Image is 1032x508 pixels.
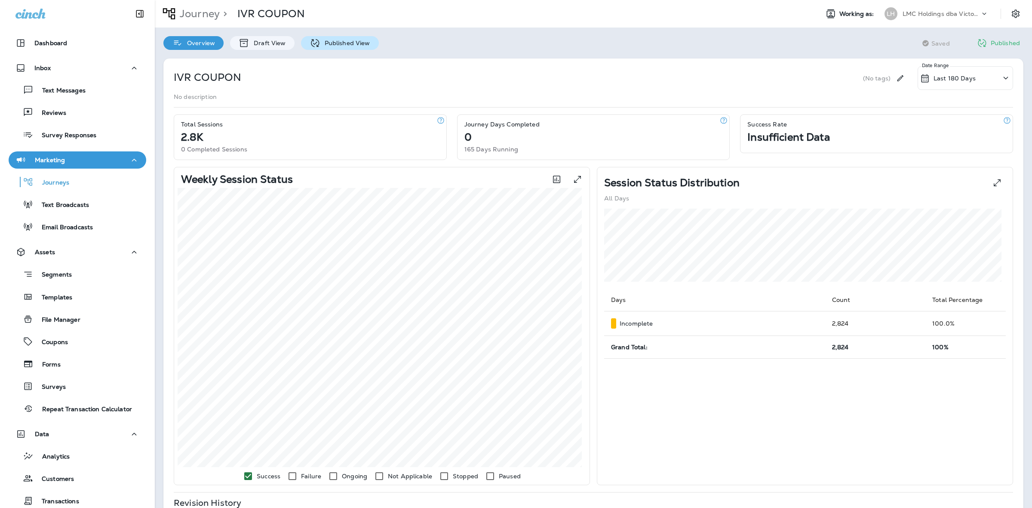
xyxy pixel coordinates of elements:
[925,289,1006,311] th: Total Percentage
[257,473,280,480] p: Success
[249,40,286,46] p: Draft View
[9,173,146,191] button: Journeys
[9,243,146,261] button: Assets
[33,383,66,391] p: Surveys
[863,75,891,82] p: (No tags)
[9,126,146,144] button: Survey Responses
[35,249,55,256] p: Assets
[33,475,74,483] p: Customers
[825,289,926,311] th: Count
[9,355,146,373] button: Forms
[34,65,51,71] p: Inbox
[34,453,70,461] p: Analytics
[9,377,146,395] button: Surveys
[903,10,980,17] p: LMC Holdings dba Victory Lane Quick Oil Change
[839,10,876,18] span: Working as:
[33,316,80,324] p: File Manager
[35,431,49,437] p: Data
[33,294,72,302] p: Templates
[181,176,293,183] p: Weekly Session Status
[174,93,217,100] p: No description
[320,40,370,46] p: Published View
[9,400,146,418] button: Repeat Transaction Calculator
[34,87,86,95] p: Text Messages
[220,7,227,20] p: >
[825,311,926,336] td: 2,824
[9,469,146,487] button: Customers
[9,151,146,169] button: Marketing
[922,62,950,69] p: Date Range
[342,473,367,480] p: Ongoing
[174,499,241,506] p: Revision History
[181,134,203,141] p: 2.8K
[9,333,146,351] button: Coupons
[33,201,89,209] p: Text Broadcasts
[9,81,146,99] button: Text Messages
[832,343,849,351] span: 2,824
[183,40,215,46] p: Overview
[301,473,321,480] p: Failure
[885,7,897,20] div: LH
[33,109,66,117] p: Reviews
[989,174,1006,191] button: View Pie expanded to full screen
[128,5,152,22] button: Collapse Sidebar
[934,75,976,82] p: Last 180 Days
[9,265,146,283] button: Segments
[34,406,132,414] p: Repeat Transaction Calculator
[9,218,146,236] button: Email Broadcasts
[499,473,521,480] p: Paused
[464,134,472,141] p: 0
[181,121,223,128] p: Total Sessions
[991,40,1020,46] p: Published
[9,59,146,77] button: Inbox
[9,34,146,52] button: Dashboard
[892,66,908,90] div: Edit
[747,121,787,128] p: Success Rate
[604,195,629,202] p: All Days
[176,7,220,20] p: Journey
[9,195,146,213] button: Text Broadcasts
[237,7,305,20] p: IVR COUPON
[33,271,72,280] p: Segments
[611,343,648,351] span: Grand Total:
[9,288,146,306] button: Templates
[9,447,146,465] button: Analytics
[925,311,1006,336] td: 100.0 %
[33,498,79,506] p: Transactions
[34,361,61,369] p: Forms
[932,343,949,351] span: 100%
[388,473,432,480] p: Not Applicable
[604,289,825,311] th: Days
[747,134,829,141] p: Insufficient Data
[464,121,540,128] p: Journey Days Completed
[604,179,740,186] p: Session Status Distribution
[34,40,67,46] p: Dashboard
[931,40,950,47] span: Saved
[33,132,96,140] p: Survey Responses
[569,171,586,188] button: View graph expanded to full screen
[548,171,565,188] button: Toggle between session count and session percentage
[34,179,69,187] p: Journeys
[35,157,65,163] p: Marketing
[33,224,93,232] p: Email Broadcasts
[9,103,146,121] button: Reviews
[174,71,241,84] p: IVR COUPON
[464,146,518,153] p: 165 Days Running
[9,425,146,443] button: Data
[9,310,146,328] button: File Manager
[620,320,653,327] p: Incomplete
[181,146,247,153] p: 0 Completed Sessions
[453,473,478,480] p: Stopped
[33,339,68,347] p: Coupons
[1008,6,1023,22] button: Settings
